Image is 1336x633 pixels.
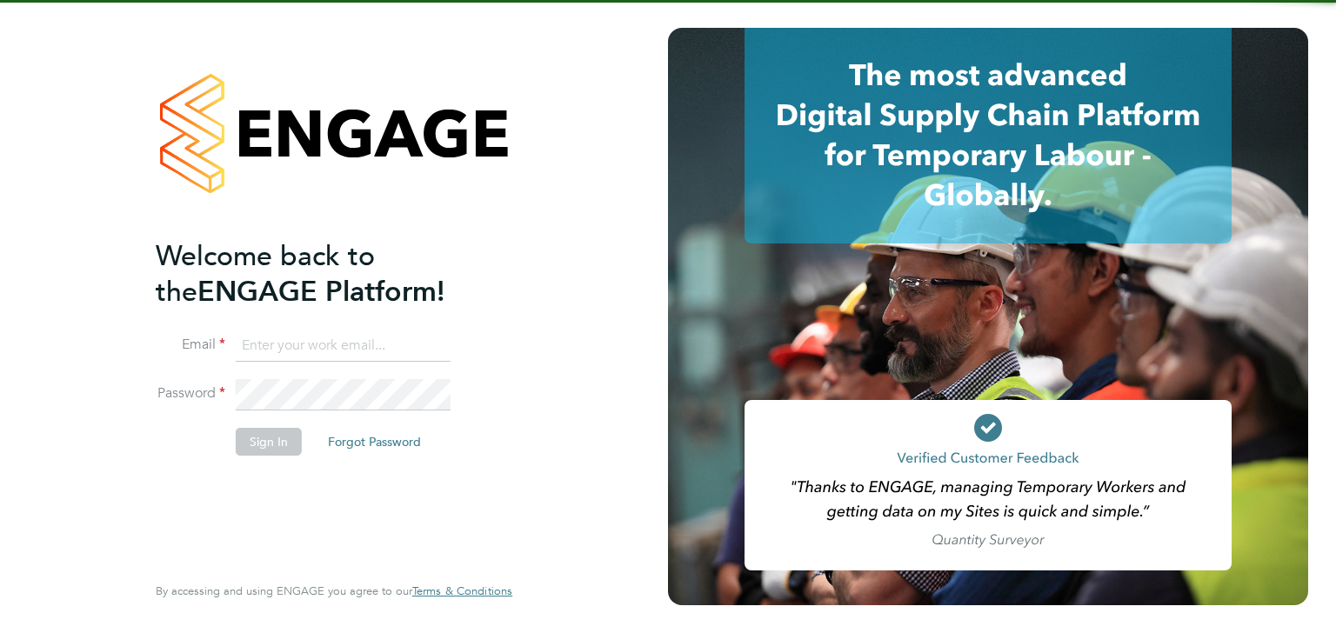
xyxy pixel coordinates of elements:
button: Forgot Password [314,428,435,456]
a: Terms & Conditions [412,584,512,598]
span: Welcome back to the [156,239,375,309]
button: Sign In [236,428,302,456]
span: By accessing and using ENGAGE you agree to our [156,583,512,598]
input: Enter your work email... [236,330,451,362]
label: Password [156,384,225,403]
label: Email [156,336,225,354]
h2: ENGAGE Platform! [156,238,495,310]
span: Terms & Conditions [412,583,512,598]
